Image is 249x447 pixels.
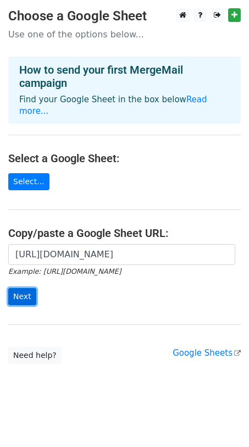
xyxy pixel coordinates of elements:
[8,227,241,240] h4: Copy/paste a Google Sheet URL:
[173,348,241,358] a: Google Sheets
[8,244,235,265] input: Paste your Google Sheet URL here
[194,394,249,447] iframe: Chat Widget
[8,267,121,275] small: Example: [URL][DOMAIN_NAME]
[8,29,241,40] p: Use one of the options below...
[19,94,230,117] p: Find your Google Sheet in the box below
[8,288,36,305] input: Next
[19,63,230,90] h4: How to send your first MergeMail campaign
[8,8,241,24] h3: Choose a Google Sheet
[8,347,62,364] a: Need help?
[8,152,241,165] h4: Select a Google Sheet:
[8,173,49,190] a: Select...
[19,95,207,116] a: Read more...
